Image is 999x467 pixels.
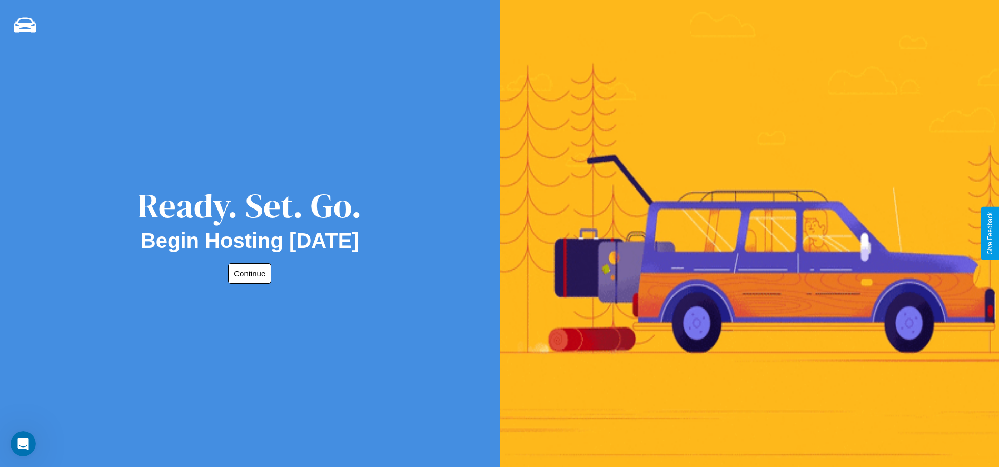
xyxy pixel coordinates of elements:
div: Ready. Set. Go. [137,182,362,229]
div: Give Feedback [986,212,994,255]
iframe: Intercom live chat [11,431,36,456]
h2: Begin Hosting [DATE] [141,229,359,253]
button: Continue [228,263,271,284]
